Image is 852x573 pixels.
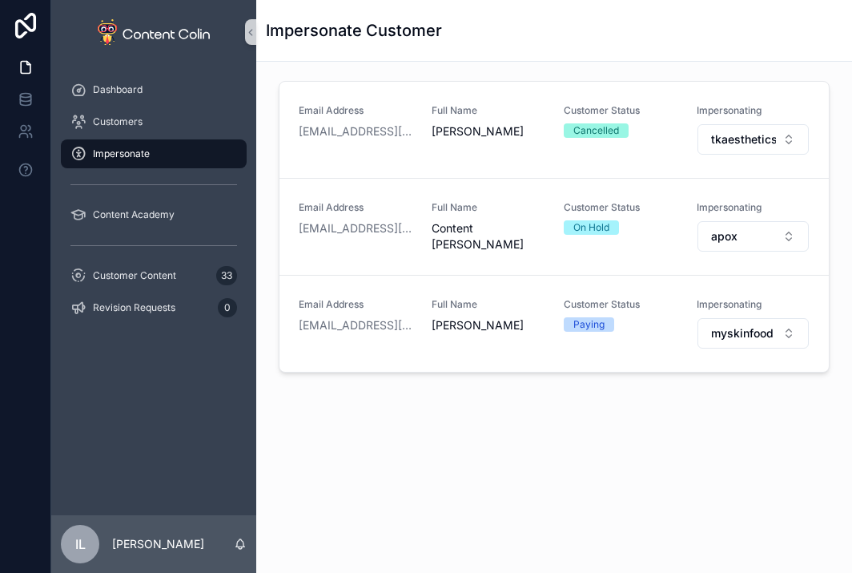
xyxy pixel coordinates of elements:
[93,269,176,282] span: Customer Content
[432,298,545,311] span: Full Name
[711,325,774,341] span: myskinfood
[93,115,143,128] span: Customers
[98,19,210,45] img: App logo
[51,64,256,343] div: scrollable content
[432,201,545,214] span: Full Name
[75,535,86,554] span: IL
[573,317,605,332] div: Paying
[711,131,777,147] span: tkaesthetics
[61,107,247,136] a: Customers
[299,104,412,117] span: Email Address
[266,19,442,42] h1: Impersonate Customer
[299,298,412,311] span: Email Address
[564,298,677,311] span: Customer Status
[299,317,412,333] a: [EMAIL_ADDRESS][DOMAIN_NAME]
[697,298,810,311] span: Impersonating
[61,200,247,229] a: Content Academy
[61,293,247,322] a: Revision Requests0
[61,261,247,290] a: Customer Content33
[432,220,545,252] span: Content [PERSON_NAME]
[573,220,609,235] div: On Hold
[564,201,677,214] span: Customer Status
[564,104,677,117] span: Customer Status
[299,220,412,236] a: [EMAIL_ADDRESS][DOMAIN_NAME]
[432,104,545,117] span: Full Name
[93,83,143,96] span: Dashboard
[697,104,810,117] span: Impersonating
[61,75,247,104] a: Dashboard
[112,536,204,552] p: [PERSON_NAME]
[299,201,412,214] span: Email Address
[299,123,412,139] a: [EMAIL_ADDRESS][DOMAIN_NAME]
[93,208,175,221] span: Content Academy
[61,139,247,168] a: Impersonate
[711,228,737,244] span: apox
[697,201,810,214] span: Impersonating
[218,298,237,317] div: 0
[432,123,545,139] span: [PERSON_NAME]
[573,123,619,138] div: Cancelled
[432,317,545,333] span: [PERSON_NAME]
[697,221,810,252] button: Select Button
[93,301,175,314] span: Revision Requests
[697,318,810,349] button: Select Button
[93,147,150,160] span: Impersonate
[697,124,810,155] button: Select Button
[216,266,237,285] div: 33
